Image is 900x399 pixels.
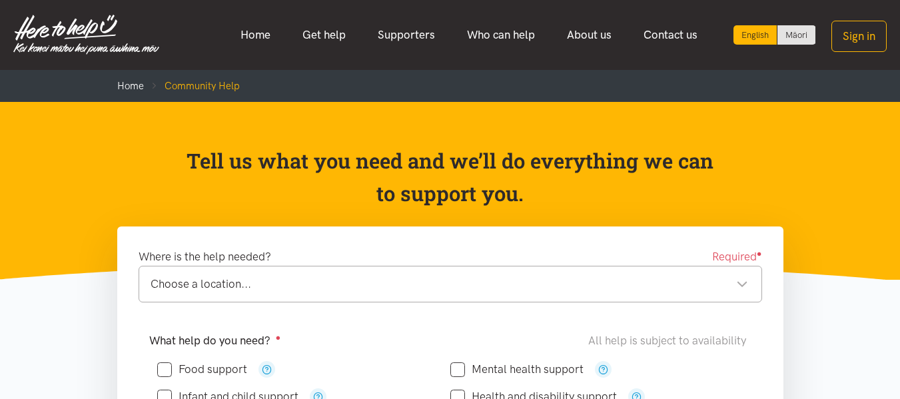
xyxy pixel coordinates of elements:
[831,21,887,52] button: Sign in
[151,275,748,293] div: Choose a location...
[117,80,144,92] a: Home
[157,364,247,375] label: Food support
[777,25,815,45] a: Switch to Te Reo Māori
[149,332,281,350] label: What help do you need?
[13,15,159,55] img: Home
[144,78,240,94] li: Community Help
[551,21,628,49] a: About us
[733,25,816,45] div: Language toggle
[225,21,286,49] a: Home
[712,248,762,266] span: Required
[733,25,777,45] div: Current language
[276,332,281,342] sup: ●
[451,21,551,49] a: Who can help
[757,248,762,258] sup: ●
[628,21,713,49] a: Contact us
[588,332,751,350] div: All help is subject to availability
[362,21,451,49] a: Supporters
[450,364,584,375] label: Mental health support
[286,21,362,49] a: Get help
[139,248,271,266] label: Where is the help needed?
[185,145,715,210] p: Tell us what you need and we’ll do everything we can to support you.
